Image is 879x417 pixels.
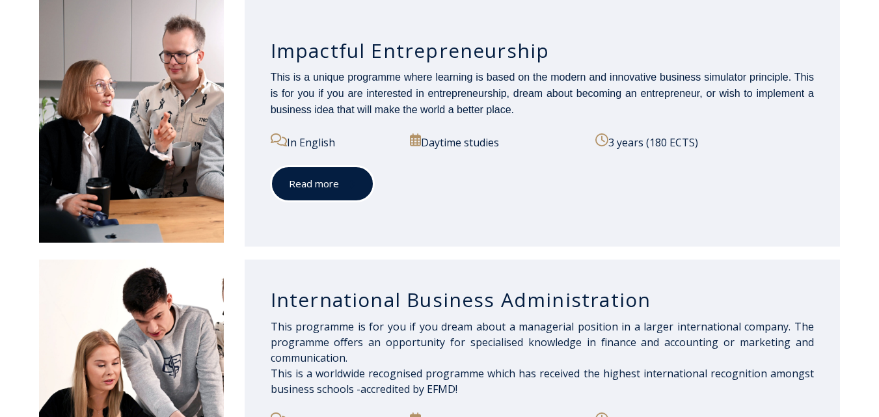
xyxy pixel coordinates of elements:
[595,133,814,150] p: 3 years (180 ECTS)
[271,288,814,312] h3: International Business Administration
[271,38,814,63] h3: Impactful Entrepreneurship
[271,72,814,115] span: This is a unique programme where learning is based on the modern and innovative business simulato...
[271,319,814,396] span: This programme is for you if you dream about a managerial position in a larger international comp...
[360,382,455,396] a: accredited by EFMD
[271,133,396,150] p: In English
[410,133,582,150] p: Daytime studies
[271,166,374,202] a: Read more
